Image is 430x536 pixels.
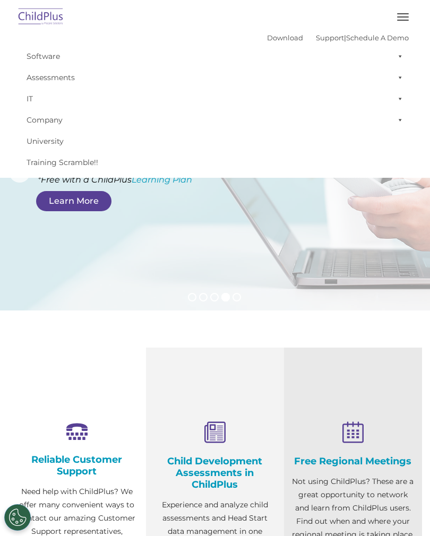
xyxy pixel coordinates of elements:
[267,33,409,42] font: |
[154,455,276,490] h4: Child Development Assessments in ChildPlus
[267,33,303,42] a: Download
[346,33,409,42] a: Schedule A Demo
[21,46,409,67] a: Software
[21,109,409,131] a: Company
[21,131,409,152] a: University
[16,5,66,30] img: ChildPlus by Procare Solutions
[4,504,31,531] button: Cookies Settings
[16,454,138,477] h4: Reliable Customer Support
[36,191,111,211] a: Learn More
[132,175,192,185] a: Learning Plan
[21,152,409,173] a: Training Scramble!!
[292,455,414,467] h4: Free Regional Meetings
[38,173,240,186] rs-layer: *Free with a ChildPlus
[316,33,344,42] a: Support
[21,67,409,88] a: Assessments
[21,88,409,109] a: IT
